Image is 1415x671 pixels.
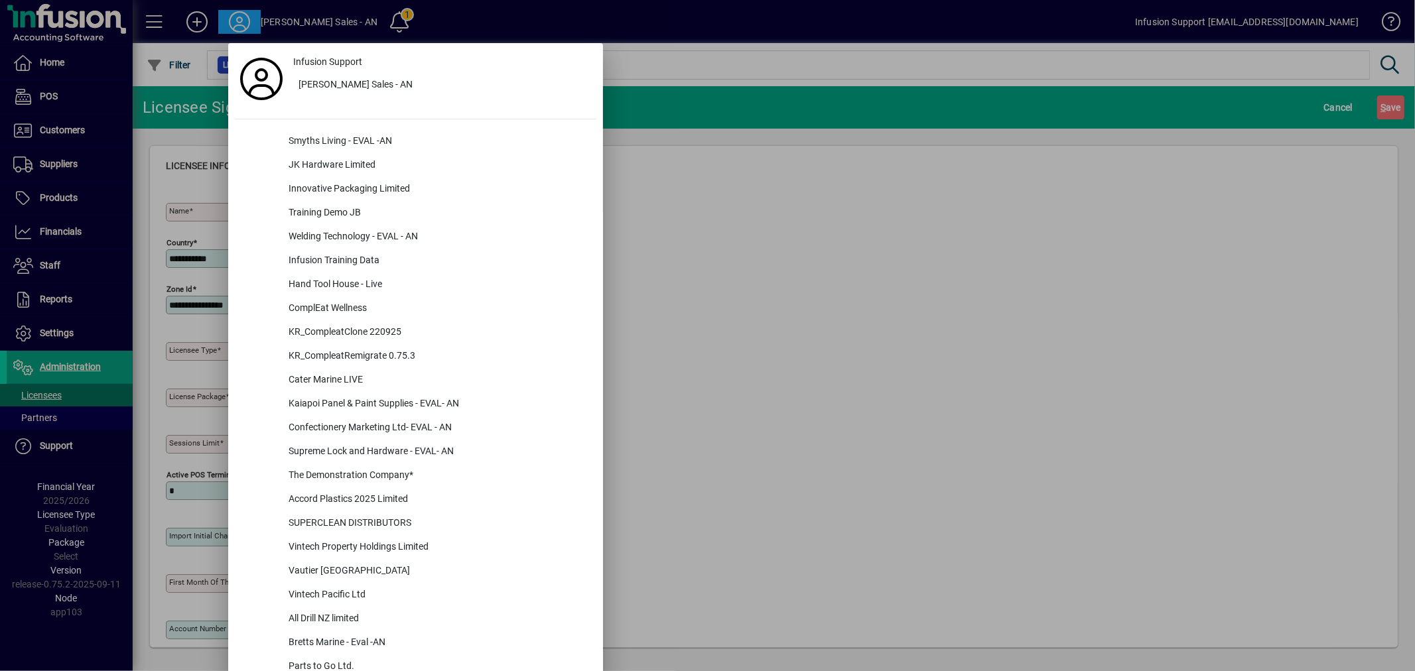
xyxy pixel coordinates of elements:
button: All Drill NZ limited [235,607,596,631]
button: Vintech Pacific Ltd [235,583,596,607]
div: Vintech Property Holdings Limited [278,536,596,560]
div: Accord Plastics 2025 Limited [278,488,596,512]
a: Infusion Support [288,50,596,74]
div: Kaiapoi Panel & Paint Supplies - EVAL- AN [278,393,596,416]
div: Welding Technology - EVAL - AN [278,225,596,249]
div: All Drill NZ limited [278,607,596,631]
button: Vautier [GEOGRAPHIC_DATA] [235,560,596,583]
button: ComplEat Wellness [235,297,596,321]
button: Welding Technology - EVAL - AN [235,225,596,249]
div: Supreme Lock and Hardware - EVAL- AN [278,440,596,464]
button: Training Demo JB [235,202,596,225]
button: Hand Tool House - Live [235,273,596,297]
div: Confectionery Marketing Ltd- EVAL - AN [278,416,596,440]
button: Vintech Property Holdings Limited [235,536,596,560]
button: Cater Marine LIVE [235,369,596,393]
button: Bretts Marine - Eval -AN [235,631,596,655]
div: Smyths Living - EVAL -AN [278,130,596,154]
button: KR_CompleatClone 220925 [235,321,596,345]
button: Supreme Lock and Hardware - EVAL- AN [235,440,596,464]
button: JK Hardware Limited [235,154,596,178]
div: Training Demo JB [278,202,596,225]
div: SUPERCLEAN DISTRIBUTORS [278,512,596,536]
button: Confectionery Marketing Ltd- EVAL - AN [235,416,596,440]
div: Bretts Marine - Eval -AN [278,631,596,655]
button: Innovative Packaging Limited [235,178,596,202]
button: [PERSON_NAME] Sales - AN [288,74,596,97]
div: Infusion Training Data [278,249,596,273]
button: Smyths Living - EVAL -AN [235,130,596,154]
div: KR_CompleatRemigrate 0.75.3 [278,345,596,369]
div: KR_CompleatClone 220925 [278,321,596,345]
div: The Demonstration Company* [278,464,596,488]
button: Kaiapoi Panel & Paint Supplies - EVAL- AN [235,393,596,416]
div: JK Hardware Limited [278,154,596,178]
button: KR_CompleatRemigrate 0.75.3 [235,345,596,369]
div: ComplEat Wellness [278,297,596,321]
button: Infusion Training Data [235,249,596,273]
div: Hand Tool House - Live [278,273,596,297]
div: Cater Marine LIVE [278,369,596,393]
div: Vautier [GEOGRAPHIC_DATA] [278,560,596,583]
div: Innovative Packaging Limited [278,178,596,202]
a: Profile [235,67,288,91]
div: Vintech Pacific Ltd [278,583,596,607]
span: Infusion Support [293,55,362,69]
button: Accord Plastics 2025 Limited [235,488,596,512]
button: SUPERCLEAN DISTRIBUTORS [235,512,596,536]
button: The Demonstration Company* [235,464,596,488]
